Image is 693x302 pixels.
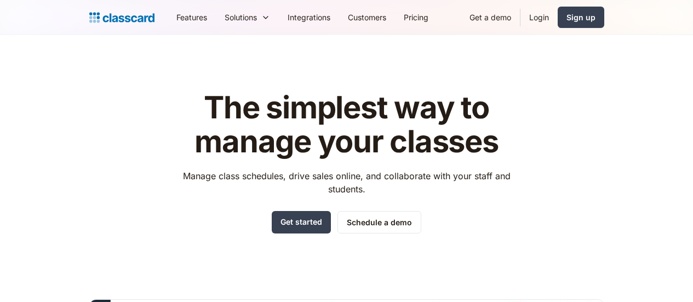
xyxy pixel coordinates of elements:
[461,5,520,30] a: Get a demo
[339,5,395,30] a: Customers
[520,5,558,30] a: Login
[558,7,604,28] a: Sign up
[395,5,437,30] a: Pricing
[173,169,520,196] p: Manage class schedules, drive sales online, and collaborate with your staff and students.
[566,12,595,23] div: Sign up
[173,91,520,158] h1: The simplest way to manage your classes
[89,10,154,25] a: Logo
[225,12,257,23] div: Solutions
[272,211,331,233] a: Get started
[279,5,339,30] a: Integrations
[216,5,279,30] div: Solutions
[337,211,421,233] a: Schedule a demo
[168,5,216,30] a: Features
